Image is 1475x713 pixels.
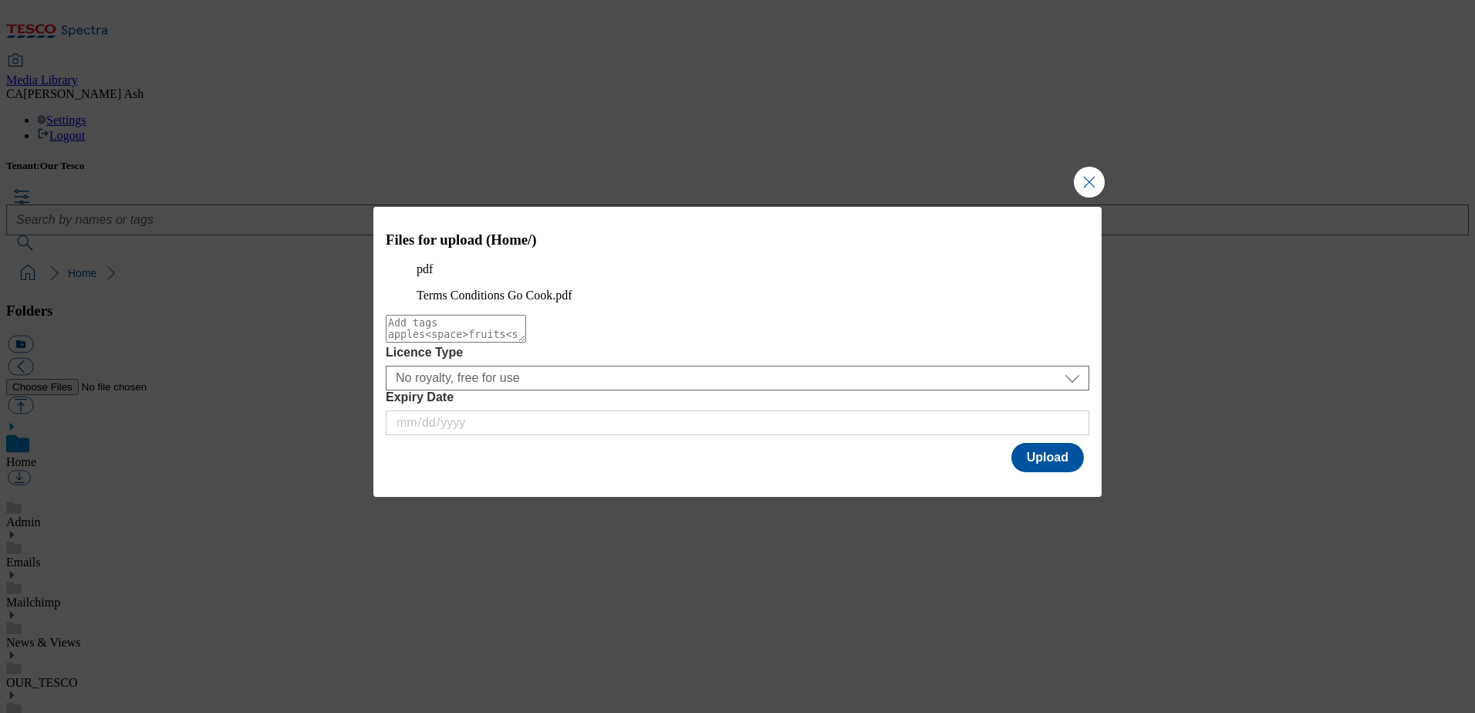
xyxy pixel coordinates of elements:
div: Modal [373,207,1102,498]
button: Close Modal [1074,167,1105,198]
button: Upload [1011,443,1084,472]
label: Expiry Date [386,390,1089,404]
figcaption: Terms Conditions Go Cook.pdf [417,289,1058,302]
h3: Files for upload (Home/) [386,231,1089,248]
p: pdf [417,262,1058,276]
label: Licence Type [386,346,1089,360]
